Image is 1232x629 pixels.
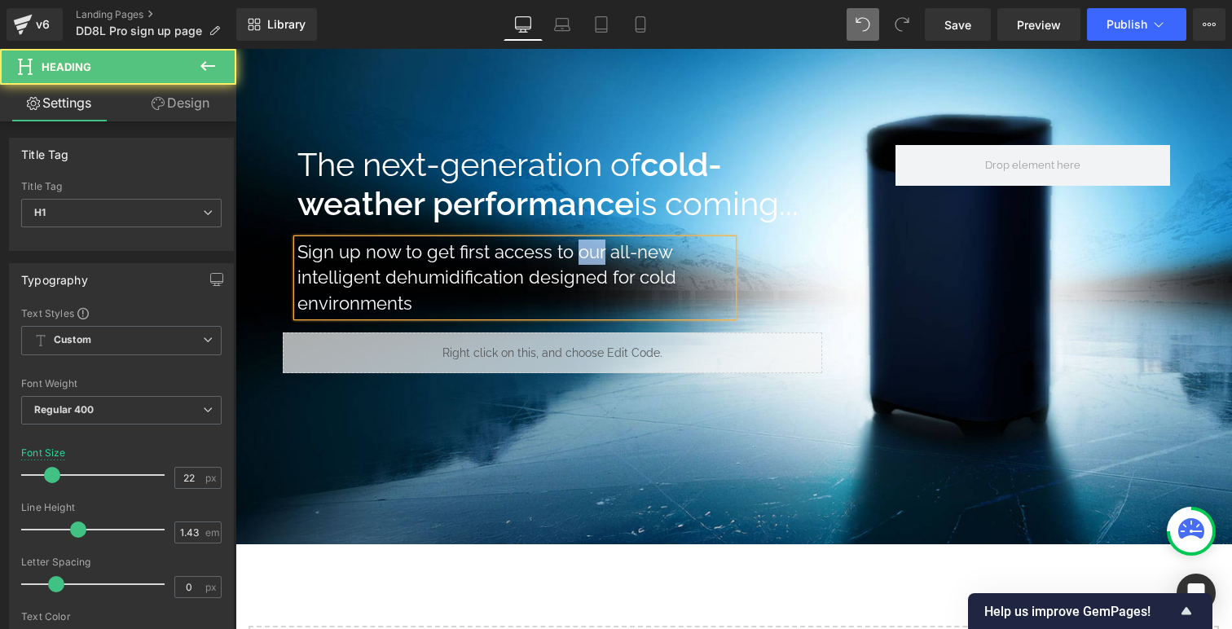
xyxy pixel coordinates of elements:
[984,601,1196,621] button: Show survey - Help us improve GemPages!
[21,306,222,319] div: Text Styles
[997,8,1080,41] a: Preview
[121,85,240,121] a: Design
[21,378,222,389] div: Font Weight
[42,60,91,73] span: Heading
[62,191,497,267] h1: Sign up now to get first access to our all-new intelligent dehumidification designed for cold env...
[267,17,306,32] span: Library
[34,403,95,416] b: Regular 400
[1087,8,1186,41] button: Publish
[33,14,53,35] div: v6
[1193,8,1225,41] button: More
[1107,18,1147,31] span: Publish
[984,604,1177,619] span: Help us improve GemPages!
[62,96,486,174] strong: cold-weather performance
[21,556,222,568] div: Letter Spacing
[236,8,317,41] a: New Library
[944,16,971,33] span: Save
[7,8,63,41] a: v6
[886,8,918,41] button: Redo
[21,502,222,513] div: Line Height
[847,8,879,41] button: Undo
[21,139,69,161] div: Title Tag
[34,206,46,218] b: H1
[54,333,91,347] b: Custom
[582,8,621,41] a: Tablet
[21,181,222,192] div: Title Tag
[1017,16,1061,33] span: Preview
[504,8,543,41] a: Desktop
[76,24,202,37] span: DD8L Pro sign up page
[205,527,219,538] span: em
[205,473,219,483] span: px
[76,8,236,21] a: Landing Pages
[205,582,219,592] span: px
[21,264,88,287] div: Typography
[1177,574,1216,613] div: Open Intercom Messenger
[21,611,222,622] div: Text Color
[621,8,660,41] a: Mobile
[21,447,66,459] div: Font Size
[543,8,582,41] a: Laptop
[62,96,587,174] h1: The next-generation of is coming...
